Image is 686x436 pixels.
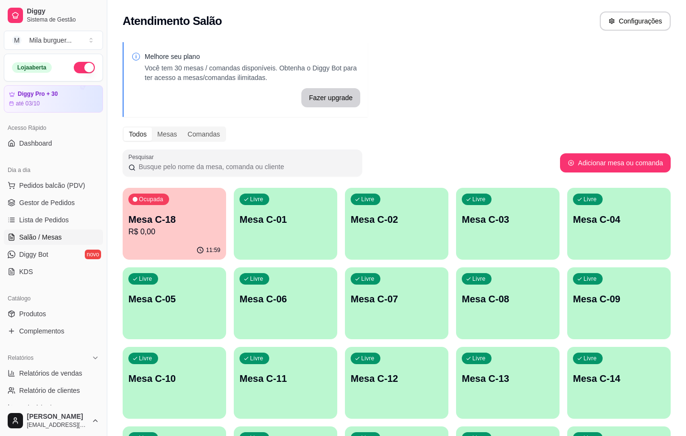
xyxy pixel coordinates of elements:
p: Livre [250,355,263,362]
a: Dashboard [4,136,103,151]
p: Mesa C-18 [128,213,220,226]
a: Gestor de Pedidos [4,195,103,210]
span: KDS [19,267,33,276]
p: Mesa C-03 [462,213,554,226]
div: Dia a dia [4,162,103,178]
span: Produtos [19,309,46,319]
span: Salão / Mesas [19,232,62,242]
p: Mesa C-08 [462,292,554,306]
div: Catálogo [4,291,103,306]
p: Livre [583,355,597,362]
button: Configurações [600,11,671,31]
span: Complementos [19,326,64,336]
p: Livre [250,275,263,283]
p: Você tem 30 mesas / comandas disponíveis. Obtenha o Diggy Bot para ter acesso a mesas/comandas il... [145,63,360,82]
button: Alterar Status [74,62,95,73]
span: Relatório de mesas [19,403,77,413]
p: Livre [583,195,597,203]
p: Livre [361,275,375,283]
a: Salão / Mesas [4,229,103,245]
button: LivreMesa C-13 [456,347,560,419]
button: LivreMesa C-06 [234,267,337,339]
span: Relatório de clientes [19,386,80,395]
div: Mesas [152,127,182,141]
p: Mesa C-01 [240,213,332,226]
label: Pesquisar [128,153,157,161]
h2: Atendimento Salão [123,13,222,29]
button: LivreMesa C-14 [567,347,671,419]
a: DiggySistema de Gestão [4,4,103,27]
p: Livre [139,355,152,362]
p: Ocupada [139,195,163,203]
span: Relatórios de vendas [19,368,82,378]
span: Diggy [27,7,99,16]
article: Diggy Pro + 30 [18,91,58,98]
button: LivreMesa C-10 [123,347,226,419]
a: Relatórios de vendas [4,366,103,381]
span: Sistema de Gestão [27,16,99,23]
p: Mesa C-06 [240,292,332,306]
button: Adicionar mesa ou comanda [560,153,671,172]
p: Livre [472,355,486,362]
a: Relatório de mesas [4,400,103,415]
a: Produtos [4,306,103,321]
p: Mesa C-07 [351,292,443,306]
div: Mila burguer ... [29,35,72,45]
p: Mesa C-05 [128,292,220,306]
a: Complementos [4,323,103,339]
p: R$ 0,00 [128,226,220,238]
div: Todos [124,127,152,141]
button: LivreMesa C-07 [345,267,448,339]
button: LivreMesa C-02 [345,188,448,260]
button: Fazer upgrade [301,88,360,107]
button: LivreMesa C-04 [567,188,671,260]
button: LivreMesa C-05 [123,267,226,339]
button: LivreMesa C-03 [456,188,560,260]
p: Mesa C-13 [462,372,554,385]
article: até 03/10 [16,100,40,107]
span: Relatórios [8,354,34,362]
div: Loja aberta [12,62,52,73]
button: LivreMesa C-12 [345,347,448,419]
p: Livre [472,195,486,203]
span: Lista de Pedidos [19,215,69,225]
button: LivreMesa C-01 [234,188,337,260]
span: [PERSON_NAME] [27,413,88,421]
button: LivreMesa C-08 [456,267,560,339]
p: Mesa C-10 [128,372,220,385]
a: KDS [4,264,103,279]
button: [PERSON_NAME][EMAIL_ADDRESS][DOMAIN_NAME] [4,409,103,432]
p: Mesa C-09 [573,292,665,306]
a: Diggy Pro + 30até 03/10 [4,85,103,113]
input: Pesquisar [136,162,356,172]
span: Diggy Bot [19,250,48,259]
p: 11:59 [206,246,220,254]
p: Livre [250,195,263,203]
button: Select a team [4,31,103,50]
p: Mesa C-04 [573,213,665,226]
p: Mesa C-11 [240,372,332,385]
span: Dashboard [19,138,52,148]
p: Livre [583,275,597,283]
p: Mesa C-14 [573,372,665,385]
p: Livre [472,275,486,283]
span: M [12,35,22,45]
p: Mesa C-12 [351,372,443,385]
span: Gestor de Pedidos [19,198,75,207]
p: Livre [361,195,375,203]
button: Pedidos balcão (PDV) [4,178,103,193]
button: LivreMesa C-11 [234,347,337,419]
p: Melhore seu plano [145,52,360,61]
p: Livre [139,275,152,283]
button: LivreMesa C-09 [567,267,671,339]
a: Relatório de clientes [4,383,103,398]
span: Pedidos balcão (PDV) [19,181,85,190]
div: Acesso Rápido [4,120,103,136]
p: Mesa C-02 [351,213,443,226]
a: Diggy Botnovo [4,247,103,262]
div: Comandas [183,127,226,141]
p: Livre [361,355,375,362]
a: Lista de Pedidos [4,212,103,228]
button: OcupadaMesa C-18R$ 0,0011:59 [123,188,226,260]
